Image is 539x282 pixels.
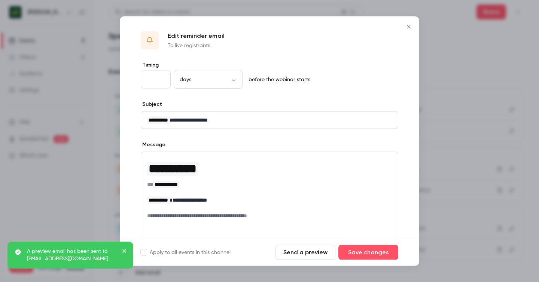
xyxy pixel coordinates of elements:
p: before the webinar starts [246,76,310,83]
div: editor [141,152,398,224]
button: Close [401,19,416,34]
p: To live registrants [168,42,225,49]
p: Edit reminder email [168,31,225,40]
div: days [174,76,243,83]
label: Apply to all events in this channel [141,249,231,256]
button: Save changes [338,245,398,260]
div: editor [141,112,398,129]
label: Timing [141,61,398,69]
button: Send a preview [275,245,335,260]
label: Subject [141,101,162,108]
p: A preview email has been sent to [EMAIL_ADDRESS][DOMAIN_NAME] [27,248,117,263]
label: Message [141,141,165,148]
button: close [122,248,127,257]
